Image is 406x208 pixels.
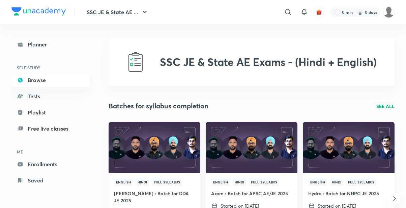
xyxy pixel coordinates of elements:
span: English [211,178,230,186]
button: SSC JE & State AE ... [83,5,153,19]
img: Thumbnail [108,121,201,173]
a: Playlist [11,106,90,119]
a: Enrollments [11,158,90,171]
a: Company Logo [11,7,66,17]
button: avatar [314,7,324,18]
a: Planner [11,38,90,51]
h2: Batches for syllabus completion [109,101,208,111]
span: Full Syllabus [346,178,376,186]
img: Thumbnail [302,121,395,173]
h4: Axom : Batch for APSC AE/JE 2025 [211,190,292,197]
img: SSC JE & State AE Exams - (Hindi + English) [125,51,146,73]
a: Browse [11,73,90,87]
h4: Hydro : Batch for NHPC JE 2025 [308,190,389,197]
h6: SELF STUDY [11,62,90,73]
a: SEE ALL [376,103,395,110]
a: Tests [11,90,90,103]
span: Full Syllabus [249,178,279,186]
img: Company Logo [11,7,66,15]
img: avatar [316,9,322,15]
a: Saved [11,174,90,187]
a: Free live classes [11,122,90,135]
span: Hindi [136,178,149,186]
img: Munna Singh [383,6,395,18]
h6: ME [11,146,90,158]
h4: [PERSON_NAME] : Batch for DDA JE 2025 [114,190,195,204]
span: Full Syllabus [152,178,182,186]
span: English [308,178,327,186]
span: Hindi [330,178,343,186]
img: Thumbnail [205,121,298,173]
h2: SSC JE & State AE Exams - (Hindi + English) [160,56,377,68]
span: English [114,178,133,186]
img: streak [357,9,364,15]
span: Hindi [233,178,246,186]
